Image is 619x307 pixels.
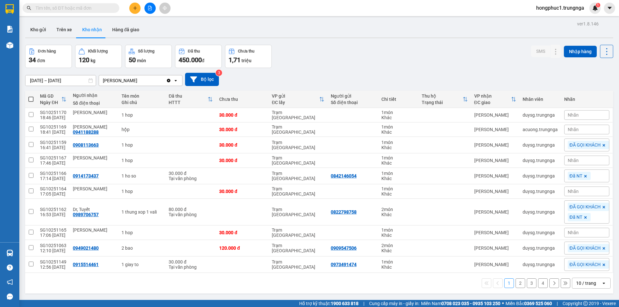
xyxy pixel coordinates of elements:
[474,100,511,105] div: ĐC giao
[570,173,582,179] span: Đã NT
[79,56,89,64] span: 120
[381,145,415,150] div: Khác
[122,245,162,251] div: 2 bao
[40,130,66,135] div: 18:41 [DATE]
[73,227,115,233] div: Minh Nhã
[381,124,415,130] div: 1 món
[133,6,137,10] span: plus
[504,278,514,288] button: 1
[122,100,162,105] div: Ghi chú
[40,191,66,197] div: 17:05 [DATE]
[73,245,99,251] div: 0949021480
[29,56,36,64] span: 34
[129,56,136,64] span: 50
[188,49,200,53] div: Đã thu
[40,207,66,212] div: SG10251162
[474,127,516,132] div: [PERSON_NAME]
[40,176,66,181] div: 17:14 [DATE]
[422,100,463,105] div: Trạng thái
[40,243,66,248] div: SG10251063
[421,300,500,307] span: Miền Nam
[40,110,66,115] div: SG10251170
[225,45,272,68] button: Chưa thu1,71 triệu
[381,264,415,270] div: Khác
[73,110,115,115] div: Minh Hùng
[73,186,115,191] div: Minh Hùng
[7,293,13,300] span: message
[238,49,254,53] div: Chưa thu
[73,212,99,217] div: 0989706757
[381,243,415,248] div: 2 món
[37,91,70,108] th: Toggle SortBy
[474,112,516,118] div: [PERSON_NAME]
[474,142,516,148] div: [PERSON_NAME]
[523,112,558,118] div: duysg.trungnga
[73,262,99,267] div: 0915514461
[129,3,141,14] button: plus
[40,145,66,150] div: 16:41 [DATE]
[6,250,13,256] img: warehouse-icon
[272,100,319,105] div: ĐC lấy
[422,93,463,99] div: Thu hộ
[607,5,613,11] span: caret-down
[73,155,115,160] div: Minh Nhã
[138,77,139,84] input: Selected Phan Thiết.
[474,209,516,215] div: [PERSON_NAME]
[125,45,172,68] button: Số lượng50món
[502,302,504,305] span: ⚪️
[40,140,66,145] div: SG10251159
[73,130,99,135] div: 0941188288
[331,100,375,105] div: Số điện thoại
[570,245,601,251] span: ĐÃ GỌI KHÁCH
[369,300,419,307] span: Cung cấp máy in - giấy in:
[25,45,72,68] button: Đơn hàng34đơn
[523,209,558,215] div: duysg.trungnga
[531,45,550,57] button: SMS
[35,5,112,12] input: Tìm tên, số ĐT hoặc mã đơn
[73,207,115,212] div: Dr, Tuyết
[27,6,31,10] span: search
[219,112,265,118] div: 30.000 đ
[38,49,56,53] div: Đơn hàng
[524,301,552,306] strong: 0369 525 060
[577,20,599,27] div: ver 1.8.146
[523,230,558,235] div: duysg.trungnga
[6,42,13,49] img: warehouse-icon
[169,171,213,176] div: 30.000 đ
[73,124,115,130] div: MInh Tần
[219,142,265,148] div: 30.000 đ
[576,280,596,286] div: 10 / trang
[229,56,241,64] span: 1,71
[331,173,357,178] div: 0842146054
[166,78,171,83] svg: Clear value
[272,227,324,238] div: Trạm [GEOGRAPHIC_DATA]
[122,173,162,178] div: 1 ho so
[40,160,66,166] div: 17:46 [DATE]
[40,93,61,99] div: Mã GD
[159,3,171,14] button: aim
[531,4,589,12] span: hongphuc1.trungnga
[219,158,265,163] div: 30.000 đ
[568,127,579,132] span: Nhãn
[272,259,324,270] div: Trạm [GEOGRAPHIC_DATA]
[272,93,319,99] div: VP gửi
[169,93,208,99] div: Đã thu
[122,189,162,194] div: 1 hop
[474,173,516,178] div: [PERSON_NAME]
[474,189,516,194] div: [PERSON_NAME]
[138,49,154,53] div: Số lượng
[506,300,552,307] span: Miền Bắc
[381,227,415,233] div: 1 món
[381,160,415,166] div: Khác
[272,171,324,181] div: Trạm [GEOGRAPHIC_DATA]
[51,22,77,37] button: Trên xe
[331,262,357,267] div: 0973491474
[331,301,359,306] strong: 1900 633 818
[169,259,213,264] div: 30.000 đ
[381,155,415,160] div: 1 món
[40,171,66,176] div: SG10251166
[381,191,415,197] div: Khác
[568,112,579,118] span: Nhãn
[122,127,162,132] div: hộp
[583,301,588,306] span: copyright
